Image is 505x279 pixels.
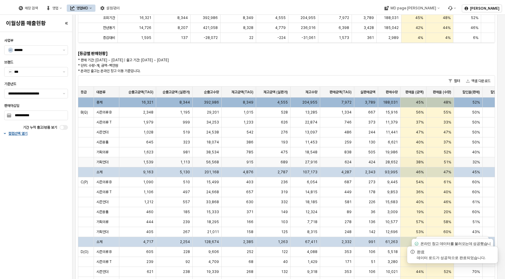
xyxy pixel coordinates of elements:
[281,249,288,254] span: 122
[4,38,13,43] span: 사업부
[180,170,190,175] span: 5,130
[143,160,153,165] span: 1,539
[345,220,352,224] span: 278
[416,160,424,165] span: 38%
[445,35,451,40] span: 4%
[72,15,505,279] main: App Frame
[81,90,87,95] span: 등급
[179,100,190,105] span: 8,344
[472,220,480,224] span: 51%
[301,35,316,40] span: -31,061
[305,110,317,115] span: 13,285
[81,110,88,115] span: B(Q)
[433,90,451,95] span: 판매율 (수량)
[263,90,288,95] span: 재고금액 (실판가)
[281,140,288,145] span: 193
[387,190,398,194] span: 9,853
[365,100,375,105] span: 3,789
[472,110,480,115] span: 50%
[305,190,317,194] span: 14,815
[416,110,424,115] span: 56%
[183,140,190,145] span: 323
[206,190,219,194] span: 24,668
[305,150,317,155] span: 18,548
[281,200,288,204] span: 332
[206,180,219,184] span: 15,499
[420,241,491,252] h4: 온라인 창고 데이터를 불러오는데 성공했습니다.
[416,140,424,145] span: 40%
[385,170,398,175] span: 93,995
[305,90,317,95] span: 재고수량
[204,170,219,175] span: 201,168
[97,5,123,12] button: 설정/관리
[416,130,424,135] span: 47%
[206,150,219,155] span: 38,534
[443,25,451,30] span: 44%
[472,100,480,105] span: 52%
[96,90,105,95] span: 대분류
[183,210,190,214] span: 185
[415,15,423,20] span: 45%
[444,210,451,214] span: 20%
[243,25,253,30] span: 8,328
[60,89,68,98] button: 제안 사항 표시
[416,200,424,204] span: 40%
[473,35,478,40] span: 6%
[6,20,55,26] h4: 이월상품 매출현황
[141,35,151,40] span: 1,595
[177,15,188,20] span: 8,344
[183,220,190,224] span: 239
[143,190,153,194] span: 1,106
[25,6,38,10] div: 매장 검색
[368,160,375,165] span: 424
[368,249,375,254] span: 106
[207,229,219,234] span: 21,011
[305,239,317,244] span: 67,411
[307,180,317,184] span: 6,054
[144,200,153,204] span: 1,212
[281,190,288,194] span: 319
[400,248,505,279] div: Notifications (F8)
[15,5,41,12] button: 매장 검색
[143,130,153,135] span: 1,028
[443,170,451,175] span: 47%
[388,140,398,145] span: 6,621
[281,120,288,125] span: 626
[339,25,349,30] span: 6,398
[208,249,219,254] span: 9,606
[96,100,102,105] span: 총계
[278,170,288,175] span: 2,787
[305,210,317,214] span: 12,324
[67,5,95,12] button: 영업MD
[416,25,423,30] span: 42%
[443,130,451,135] span: 47%
[344,120,352,125] span: 746
[367,35,374,40] span: 361
[307,220,317,224] span: 7,718
[4,60,13,64] span: 브랜드
[96,220,108,224] span: 기획의류
[368,130,375,135] span: 244
[281,110,288,115] span: 528
[444,180,451,184] span: 61%
[386,90,398,95] span: 판매수량
[472,210,480,214] span: 60%
[275,15,286,20] span: 4,555
[368,140,375,145] span: 130
[307,249,317,254] span: 4,088
[416,220,424,224] span: 57%
[416,210,424,214] span: 19%
[246,210,253,214] span: 371
[43,5,66,12] div: 영업
[96,249,111,254] span: 시즌의류 B
[183,249,190,254] span: 228
[231,90,253,95] span: 재고금액(TAG)
[247,249,253,254] span: 252
[278,239,288,244] span: 1,263
[386,130,398,135] span: 11,441
[307,229,317,234] span: 8,315
[128,90,153,95] span: 순출고금액(TAG)
[60,46,68,55] button: 제안 사항 표시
